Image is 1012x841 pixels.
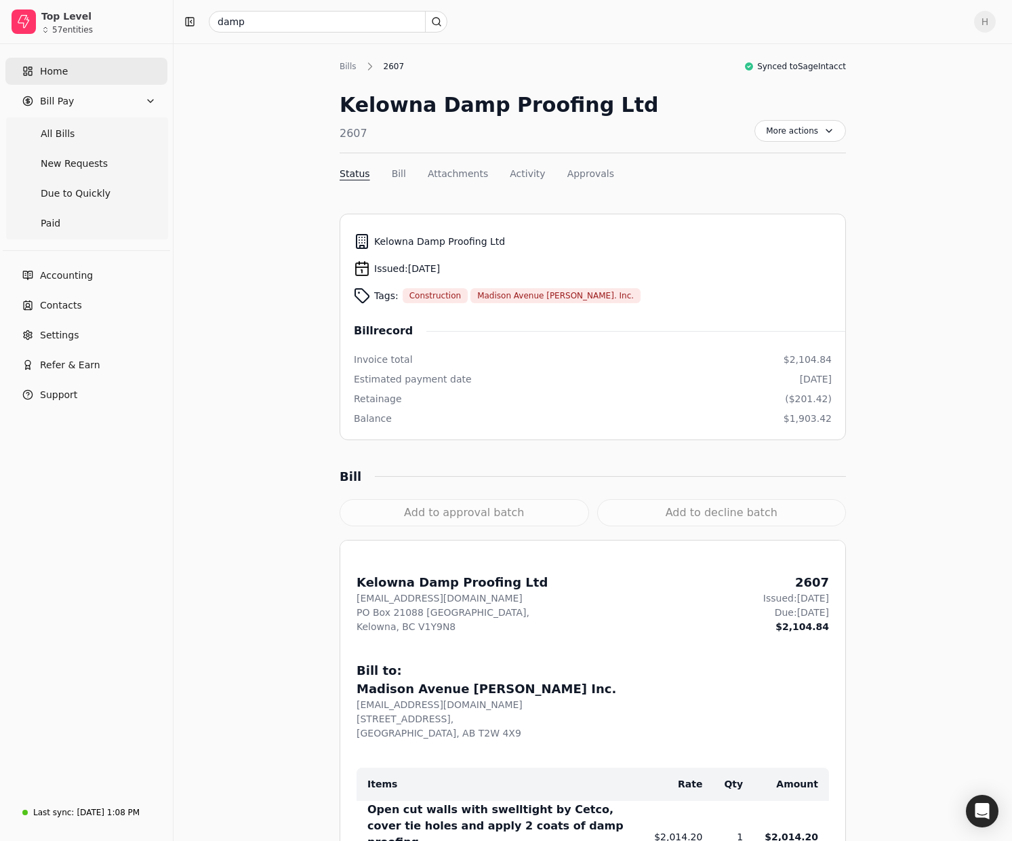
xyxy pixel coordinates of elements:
span: All Bills [41,127,75,141]
a: New Requests [8,150,165,177]
div: $2,104.84 [784,353,832,367]
div: Madison Avenue [PERSON_NAME] Inc. [357,680,829,698]
span: Settings [40,328,79,343]
button: Approvals [567,167,614,181]
div: Balance [354,412,392,426]
span: Kelowna Damp Proofing Ltd [374,235,505,249]
div: 57 entities [52,26,93,34]
div: $2,104.84 [763,620,829,634]
th: Rate [632,768,702,801]
a: Settings [5,321,167,349]
div: Bill [340,467,375,486]
div: $1,903.42 [784,412,832,426]
span: Construction [409,290,461,302]
input: Search [209,11,447,33]
a: Last sync:[DATE] 1:08 PM [5,800,167,825]
a: Home [5,58,167,85]
th: Items [357,768,632,801]
div: Kelowna Damp Proofing Ltd [340,90,659,120]
span: Refer & Earn [40,358,100,372]
th: Qty [702,768,743,801]
span: Tags: [374,289,399,303]
button: Bill [392,167,406,181]
div: 2607 [340,125,659,142]
span: Bill Pay [40,94,74,109]
button: Status [340,167,370,181]
div: Bills [340,60,363,73]
nav: Breadcrumb [340,60,411,73]
a: Due to Quickly [8,180,165,207]
span: Issued: [DATE] [374,262,440,276]
a: Contacts [5,292,167,319]
button: More actions [754,120,846,142]
button: Bill Pay [5,87,167,115]
button: Activity [510,167,545,181]
div: Kelowna Damp Proofing Ltd [357,573,548,591]
div: PO Box 21088 [GEOGRAPHIC_DATA], [357,606,548,620]
div: Kelowna, BC V1Y9N8 [357,620,548,634]
div: [EMAIL_ADDRESS][DOMAIN_NAME] [357,591,548,606]
div: Retainage [354,392,402,406]
a: All Bills [8,120,165,147]
div: Last sync: [33,806,74,819]
div: [STREET_ADDRESS], [357,712,829,726]
span: Accounting [40,269,93,283]
span: Home [40,64,68,79]
span: Paid [41,216,60,231]
div: Top Level [41,9,161,23]
div: [EMAIL_ADDRESS][DOMAIN_NAME] [357,698,829,712]
span: Support [40,388,77,402]
span: Contacts [40,298,82,313]
div: Invoice total [354,353,413,367]
div: [DATE] [800,372,832,387]
div: ($201.42) [785,392,832,406]
div: 2607 [377,60,411,73]
span: Madison Avenue [PERSON_NAME]. Inc. [477,290,634,302]
button: Support [5,381,167,408]
div: 2607 [763,573,829,591]
button: Attachments [428,167,488,181]
span: Bill record [354,323,426,339]
span: New Requests [41,157,108,171]
span: Due to Quickly [41,187,110,201]
div: Issued: [DATE] [763,591,829,606]
div: Due: [DATE] [763,606,829,620]
div: [GEOGRAPHIC_DATA], AB T2W 4X9 [357,726,829,741]
button: H [974,11,996,33]
a: Paid [8,210,165,237]
div: Estimated payment date [354,372,472,387]
div: Open Intercom Messenger [966,795,998,827]
button: Refer & Earn [5,351,167,378]
a: Accounting [5,262,167,289]
div: Bill to: [357,661,829,680]
div: [DATE] 1:08 PM [77,806,140,819]
span: Synced to SageIntacct [757,60,846,73]
th: Amount [743,768,829,801]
